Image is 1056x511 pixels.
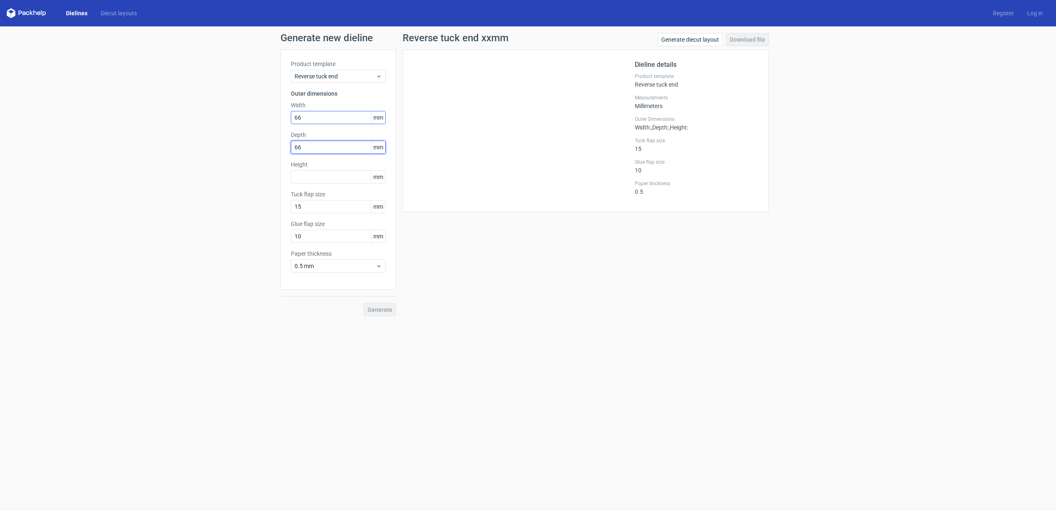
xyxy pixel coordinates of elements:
[371,141,385,153] span: mm
[280,33,775,43] h1: Generate new dieline
[635,180,759,195] div: 0.5
[291,89,386,98] h3: Outer dimensions
[94,9,144,17] a: Diecut layouts
[1021,9,1049,17] a: Log in
[295,72,376,80] span: Reverse tuck end
[371,171,385,183] span: mm
[635,137,759,144] label: Tuck flap size
[635,94,759,109] div: Millimeters
[635,159,759,165] label: Glue flap size
[291,190,386,198] label: Tuck flap size
[635,137,759,152] div: 15
[291,250,386,258] label: Paper thickness
[291,101,386,109] label: Width
[635,180,759,187] label: Paper thickness
[986,9,1021,17] a: Register
[371,230,385,243] span: mm
[635,94,759,101] label: Measurements
[635,116,759,122] label: Outer Dimensions
[635,73,759,88] div: Reverse tuck end
[635,124,651,131] span: Width :
[371,200,385,213] span: mm
[291,60,386,68] label: Product template
[635,159,759,174] div: 10
[669,124,688,131] span: , Height :
[371,111,385,124] span: mm
[635,60,759,70] h2: Dieline details
[658,33,723,46] a: Generate diecut layout
[295,262,376,270] span: 0.5 mm
[59,9,94,17] a: Dielines
[291,160,386,169] label: Height
[403,33,509,43] h1: Reverse tuck end xxmm
[291,220,386,228] label: Glue flap size
[291,131,386,139] label: Depth
[651,124,669,131] span: , Depth :
[635,73,759,80] label: Product template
